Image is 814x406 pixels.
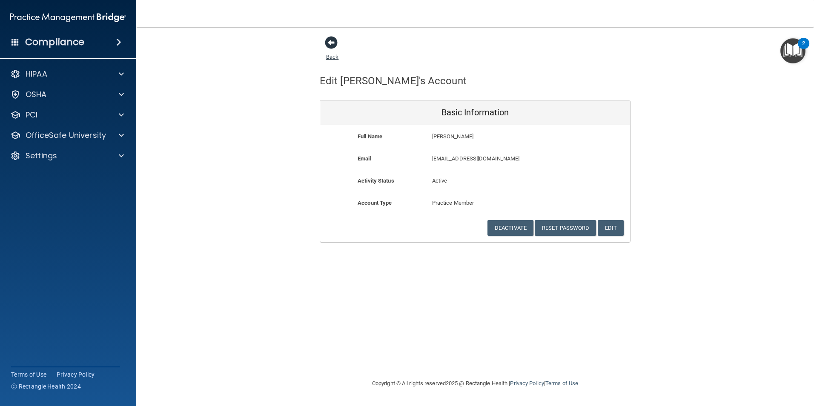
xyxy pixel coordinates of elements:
p: [PERSON_NAME] [432,132,568,142]
a: OfficeSafe University [10,130,124,140]
p: HIPAA [26,69,47,79]
a: OSHA [10,89,124,100]
b: Email [358,155,371,162]
b: Activity Status [358,177,394,184]
p: Settings [26,151,57,161]
a: Privacy Policy [57,370,95,379]
button: Deactivate [487,220,533,236]
img: PMB logo [10,9,126,26]
button: Open Resource Center, 2 new notifications [780,38,805,63]
b: Full Name [358,133,382,140]
div: 2 [802,43,805,54]
p: Practice Member [432,198,519,208]
p: PCI [26,110,37,120]
p: Active [432,176,519,186]
p: OSHA [26,89,47,100]
h4: Edit [PERSON_NAME]'s Account [320,75,467,86]
button: Edit [598,220,624,236]
span: Ⓒ Rectangle Health 2024 [11,382,81,391]
div: Basic Information [320,100,630,125]
a: Privacy Policy [510,380,544,386]
p: [EMAIL_ADDRESS][DOMAIN_NAME] [432,154,568,164]
div: Copyright © All rights reserved 2025 @ Rectangle Health | | [320,370,631,397]
a: HIPAA [10,69,124,79]
button: Reset Password [535,220,596,236]
a: Settings [10,151,124,161]
p: OfficeSafe University [26,130,106,140]
a: Back [326,43,338,60]
a: Terms of Use [11,370,46,379]
a: Terms of Use [545,380,578,386]
h4: Compliance [25,36,84,48]
a: PCI [10,110,124,120]
b: Account Type [358,200,392,206]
